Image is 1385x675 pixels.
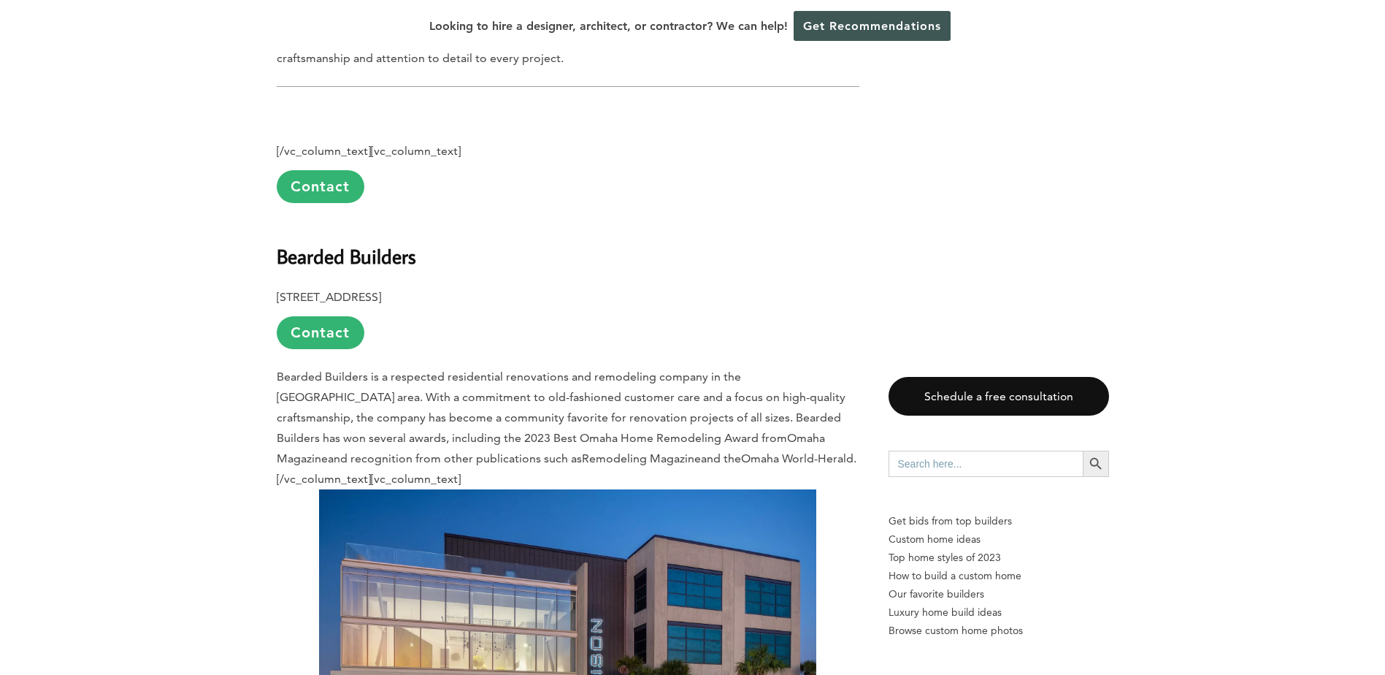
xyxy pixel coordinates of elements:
input: Search here... [889,451,1083,477]
p: Get bids from top builders [889,512,1109,530]
a: Contact [277,170,364,203]
span: Omaha World-Herald [741,451,853,465]
b: Bearded Builders [277,243,416,269]
span: and the [701,451,741,465]
b: [STREET_ADDRESS] [277,290,381,304]
a: How to build a custom home [889,567,1109,585]
a: Luxury home build ideas [889,603,1109,622]
span: Bearded Builders is a respected residential renovations and remodeling company in the [GEOGRAPHIC... [277,370,845,445]
a: Browse custom home photos [889,622,1109,640]
p: [/vc_column_text][vc_column_text] [277,141,859,203]
span: . [853,451,856,465]
a: Contact [277,316,364,349]
svg: Search [1088,456,1104,472]
a: Get Recommendations [794,11,951,41]
a: Top home styles of 2023 [889,549,1109,567]
span: and recognition from other publications such as [328,451,582,465]
span: Remodeling Magazine [582,451,701,465]
a: Schedule a free consultation [889,377,1109,416]
a: Custom home ideas [889,530,1109,549]
a: Our favorite builders [889,585,1109,603]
